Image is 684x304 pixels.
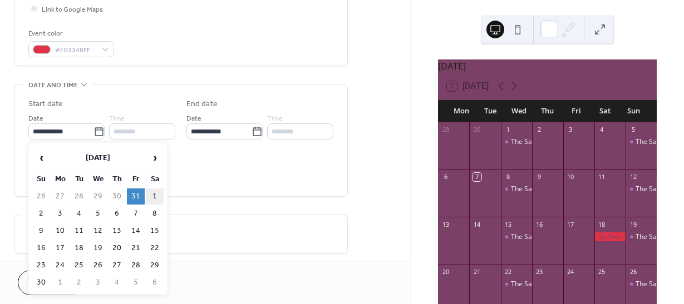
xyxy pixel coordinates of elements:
span: Link to Google Maps [42,4,103,16]
div: The Saffron Potting Shed Open [511,137,606,147]
td: 2 [70,275,88,291]
td: 11 [70,223,88,239]
div: [DATE] [438,59,657,73]
div: 9 [535,173,544,181]
div: 1 [504,126,513,134]
span: Time [267,113,283,124]
td: 9 [32,223,50,239]
td: 4 [70,206,88,222]
div: Tue [476,100,505,122]
th: Fr [127,171,145,187]
td: 16 [32,240,50,256]
td: 1 [146,188,164,205]
div: The Saffron Potting Shed Open [501,280,532,289]
div: 25 [598,268,606,276]
div: Event color [28,28,112,39]
span: ‹ [33,147,50,169]
td: 27 [51,188,69,205]
div: 21 [473,268,481,276]
td: 8 [146,206,164,222]
div: Sun [619,100,648,122]
td: 7 [127,206,145,222]
div: 6 [441,173,450,181]
div: 4 [598,126,606,134]
div: The Saffron Potting Shed Open [626,232,657,242]
div: 5 [629,126,637,134]
div: 18 [598,220,606,228]
td: 10 [51,223,69,239]
div: 20 [441,268,450,276]
div: 11 [598,173,606,181]
span: Date and time [28,79,78,91]
th: We [89,171,107,187]
th: Mo [51,171,69,187]
a: Cancel [18,270,86,295]
div: The Saffron Potting Shed Open [501,137,532,147]
td: 5 [127,275,145,291]
td: 30 [32,275,50,291]
td: 1 [51,275,69,291]
span: Date [28,113,43,124]
th: [DATE] [51,146,145,170]
div: 26 [629,268,637,276]
td: 6 [108,206,126,222]
div: End date [186,98,218,110]
div: 13 [441,220,450,228]
div: The Saffron Potting Shed Open [501,232,532,242]
div: The Saffron Potting Shed Open [626,280,657,289]
td: 15 [146,223,164,239]
div: 15 [504,220,513,228]
td: 19 [89,240,107,256]
div: The Saffron Potting Shed Open [511,280,606,289]
div: Saffron Tour Booked [594,232,626,242]
td: 29 [89,188,107,205]
td: 4 [108,275,126,291]
td: 2 [32,206,50,222]
td: 18 [70,240,88,256]
td: 14 [127,223,145,239]
span: Date [186,113,201,124]
span: › [146,147,163,169]
td: 23 [32,257,50,273]
td: 24 [51,257,69,273]
div: 10 [567,173,575,181]
td: 13 [108,223,126,239]
td: 25 [70,257,88,273]
td: 17 [51,240,69,256]
div: 2 [535,126,544,134]
div: 16 [535,220,544,228]
div: The Saffron Potting Shed Open [511,185,606,194]
div: Start date [28,98,63,110]
td: 26 [32,188,50,205]
div: Thu [533,100,562,122]
div: 7 [473,173,481,181]
td: 28 [127,257,145,273]
th: Tu [70,171,88,187]
td: 27 [108,257,126,273]
td: 28 [70,188,88,205]
div: Wed [504,100,533,122]
div: 22 [504,268,513,276]
td: 3 [51,206,69,222]
td: 3 [89,275,107,291]
div: 23 [535,268,544,276]
div: Fri [562,100,590,122]
th: Th [108,171,126,187]
div: The Saffron Potting Shed Open [511,232,606,242]
td: 29 [146,257,164,273]
th: Su [32,171,50,187]
td: 20 [108,240,126,256]
div: 12 [629,173,637,181]
div: The Saffron Potting Shed Open [501,185,532,194]
div: 14 [473,220,481,228]
div: 17 [567,220,575,228]
td: 30 [108,188,126,205]
div: 30 [473,126,481,134]
div: Mon [447,100,476,122]
td: 31 [127,188,145,205]
td: 21 [127,240,145,256]
div: 29 [441,126,450,134]
span: #E03348FF [55,44,96,56]
td: 22 [146,240,164,256]
div: 3 [567,126,575,134]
